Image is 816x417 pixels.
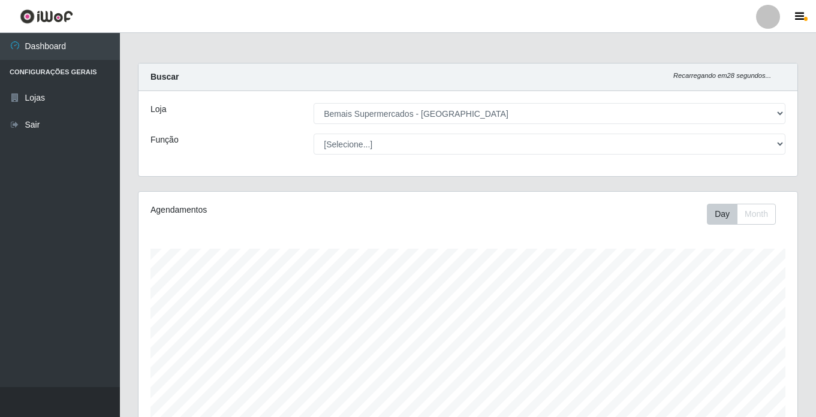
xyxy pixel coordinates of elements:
[20,9,73,24] img: CoreUI Logo
[150,204,405,216] div: Agendamentos
[150,72,179,81] strong: Buscar
[737,204,776,225] button: Month
[150,103,166,116] label: Loja
[707,204,776,225] div: First group
[150,134,179,146] label: Função
[673,72,771,79] i: Recarregando em 28 segundos...
[707,204,785,225] div: Toolbar with button groups
[707,204,737,225] button: Day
